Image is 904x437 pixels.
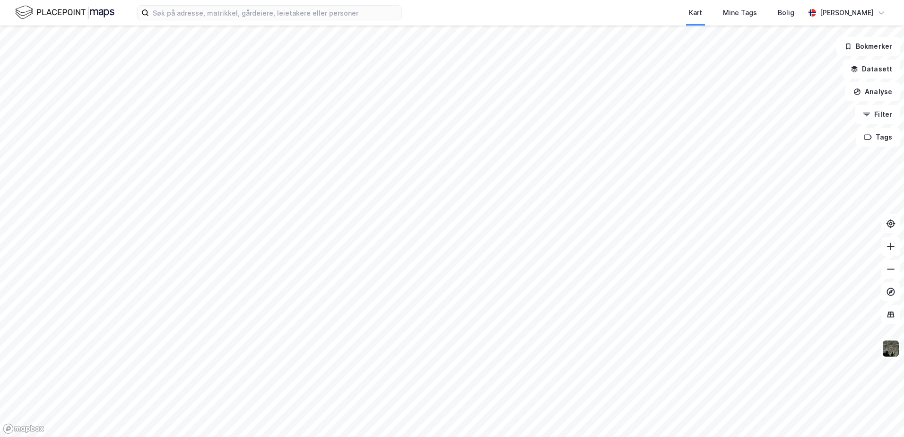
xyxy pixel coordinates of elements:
[149,6,401,20] input: Søk på adresse, matrikkel, gårdeiere, leietakere eller personer
[723,7,757,18] div: Mine Tags
[820,7,874,18] div: [PERSON_NAME]
[689,7,702,18] div: Kart
[857,392,904,437] iframe: Chat Widget
[778,7,794,18] div: Bolig
[15,4,114,21] img: logo.f888ab2527a4732fd821a326f86c7f29.svg
[857,392,904,437] div: Kontrollprogram for chat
